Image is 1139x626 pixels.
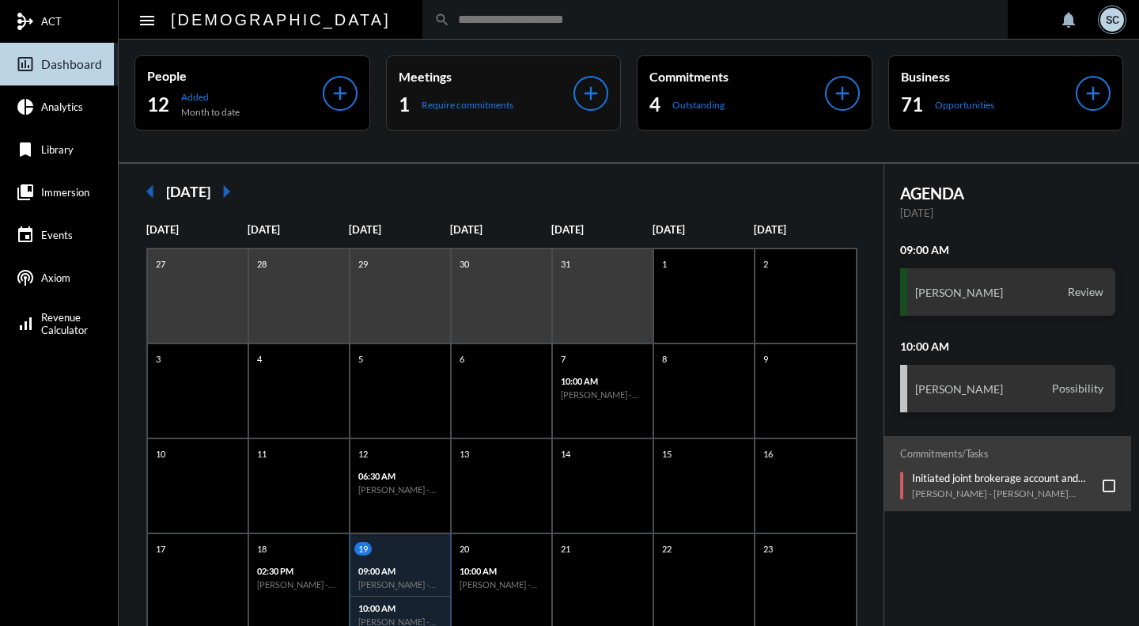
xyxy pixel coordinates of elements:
span: Possibility [1048,381,1107,396]
p: People [147,68,323,83]
p: 13 [456,447,473,461]
mat-icon: Side nav toggle icon [138,11,157,30]
p: 09:00 AM [358,566,442,576]
p: Opportunities [935,99,994,111]
p: 17 [152,542,169,556]
p: [DATE] [551,223,653,236]
h2: Commitments/Tasks [900,448,1116,460]
h2: AGENDA [900,184,1116,203]
p: 16 [759,447,777,461]
p: [DATE] [653,223,754,236]
div: SC [1100,8,1124,32]
p: 5 [354,352,367,366]
p: [PERSON_NAME] - [PERSON_NAME] [PERSON_NAME] [912,488,1095,499]
h2: 4 [649,92,660,117]
p: 6 [456,352,468,366]
p: 12 [354,447,372,461]
p: 20 [456,542,473,556]
h2: 1 [399,92,410,117]
h6: [PERSON_NAME] - Review [460,579,543,590]
mat-icon: add [329,82,351,104]
p: 23 [759,542,777,556]
span: Review [1064,285,1107,299]
p: 10:00 AM [358,603,442,613]
p: 7 [557,352,569,366]
mat-icon: add [831,82,853,104]
p: 19 [354,542,372,556]
span: Analytics [41,101,83,113]
p: Added [181,91,240,103]
mat-icon: podcasts [16,268,35,287]
h6: [PERSON_NAME] - Review [358,579,442,590]
span: Revenue Calculator [41,311,88,336]
h2: [DATE] [166,183,210,200]
p: Business [901,69,1077,84]
h2: [DEMOGRAPHIC_DATA] [171,7,391,32]
p: 30 [456,257,473,271]
mat-icon: notifications [1059,10,1078,29]
mat-icon: insert_chart_outlined [16,55,35,74]
p: 27 [152,257,169,271]
p: 18 [253,542,271,556]
p: 29 [354,257,372,271]
p: 10:00 AM [460,566,543,576]
p: 14 [557,447,574,461]
p: 11 [253,447,271,461]
span: Events [41,229,73,241]
h2: 12 [147,92,169,117]
mat-icon: arrow_left [134,176,166,207]
p: 4 [253,352,266,366]
p: 9 [759,352,772,366]
p: [DATE] [450,223,551,236]
h2: 10:00 AM [900,340,1116,353]
h3: [PERSON_NAME] [915,286,1003,299]
p: 22 [658,542,675,556]
button: Toggle sidenav [131,4,163,36]
p: 02:30 PM [257,566,341,576]
p: 31 [557,257,574,271]
mat-icon: bookmark [16,140,35,159]
mat-icon: add [1082,82,1104,104]
span: Dashboard [41,57,102,71]
h6: [PERSON_NAME] - Possibility [561,389,645,400]
p: [DATE] [349,223,450,236]
mat-icon: mediation [16,12,35,31]
p: [DATE] [900,207,1116,219]
mat-icon: event [16,226,35,245]
mat-icon: collections_bookmark [16,183,35,202]
h2: 09:00 AM [900,243,1116,256]
span: ACT [41,15,62,28]
p: 15 [658,447,675,461]
mat-icon: pie_chart [16,97,35,116]
h6: [PERSON_NAME] - Possibility [358,484,442,495]
mat-icon: arrow_right [210,176,242,207]
p: [DATE] [754,223,855,236]
span: Axiom [41,271,70,284]
mat-icon: search [434,12,450,28]
p: 21 [557,542,574,556]
p: 3 [152,352,165,366]
p: 28 [253,257,271,271]
p: 1 [658,257,671,271]
p: 2 [759,257,772,271]
p: Initiated joint brokerage account and changed custodian to [PERSON_NAME] [912,472,1095,484]
p: 10 [152,447,169,461]
h3: [PERSON_NAME] [915,382,1003,396]
mat-icon: add [580,82,602,104]
span: Immersion [41,186,89,199]
h6: [PERSON_NAME] - Action [257,579,341,590]
h2: 71 [901,92,923,117]
p: Commitments [649,69,825,84]
p: Month to date [181,106,240,118]
mat-icon: signal_cellular_alt [16,314,35,333]
p: Outstanding [672,99,725,111]
p: Require commitments [422,99,513,111]
p: 10:00 AM [561,376,645,386]
p: Meetings [399,69,574,84]
p: [DATE] [146,223,248,236]
p: 8 [658,352,671,366]
p: [DATE] [248,223,349,236]
p: 06:30 AM [358,471,442,481]
span: Library [41,143,74,156]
